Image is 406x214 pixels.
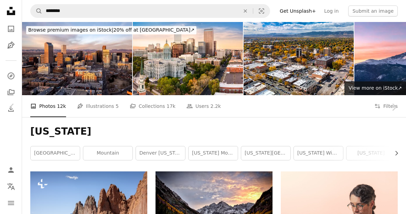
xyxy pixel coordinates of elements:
a: [GEOGRAPHIC_DATA] [31,146,80,160]
button: Submit an image [348,5,398,16]
form: Find visuals sitewide [30,4,270,18]
a: Next [382,74,406,140]
span: View more on iStock ↗ [349,85,402,91]
a: Collections 17k [130,95,175,117]
a: Log in / Sign up [4,163,18,177]
button: Clear [238,4,253,18]
a: Browse premium images on iStock|20% off at [GEOGRAPHIC_DATA]↗ [22,22,201,38]
a: a group of large rocks in the middle of a desert [30,207,147,213]
button: Menu [4,196,18,210]
button: Filters [374,95,398,117]
button: Language [4,180,18,193]
a: Log in [320,5,343,16]
a: Illustrations 5 [77,95,119,117]
button: Search Unsplash [31,4,42,18]
a: denver [US_STATE] [136,146,185,160]
a: [US_STATE] [346,146,396,160]
a: [US_STATE] mountains [189,146,238,160]
h1: [US_STATE] [30,125,398,138]
img: Colorado Capitol and Denver, Colorado skyline at sunset [133,22,243,95]
span: 2.2k [211,102,221,110]
img: Aerial view of Denver [22,22,132,95]
a: [US_STATE][GEOGRAPHIC_DATA] [241,146,290,160]
a: Explore [4,69,18,83]
a: Get Unsplash+ [276,5,320,16]
a: Illustrations [4,38,18,52]
span: 5 [116,102,119,110]
img: Fort Collins Aerial With Rocky Mountains Backdrop During Autumn [244,22,354,95]
a: mountain [83,146,132,160]
a: View more on iStock↗ [344,81,406,95]
span: 20% off at [GEOGRAPHIC_DATA] ↗ [28,27,194,33]
button: Visual search [253,4,270,18]
span: Browse premium images on iStock | [28,27,113,33]
a: [US_STATE] winter [294,146,343,160]
a: Users 2.2k [186,95,221,117]
a: body of water across the mountain during sunset [156,207,273,213]
span: 17k [167,102,175,110]
button: scroll list to the right [390,146,398,160]
a: Photos [4,22,18,36]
